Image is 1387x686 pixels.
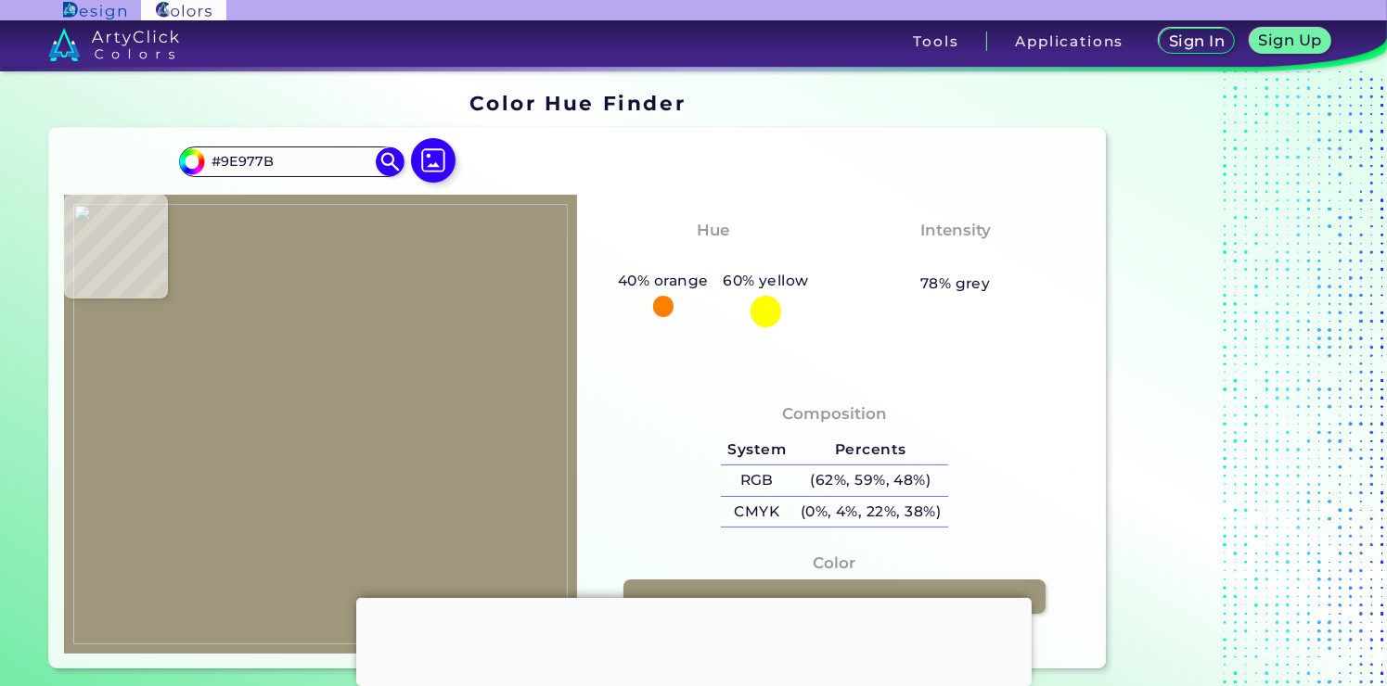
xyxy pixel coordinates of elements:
[913,34,958,48] h3: Tools
[793,465,948,496] h5: (62%, 59%, 48%)
[793,435,948,465] h5: Percents
[643,247,785,269] h3: Orangy Yellow
[920,272,991,296] h5: 78% grey
[721,465,793,496] h5: RGB
[721,435,793,465] h5: System
[1253,30,1327,53] a: Sign Up
[610,269,715,293] h5: 40% orange
[929,247,982,269] h3: Pale
[793,497,948,527] h5: (0%, 4%, 22%, 38%)
[1262,33,1319,47] h5: Sign Up
[813,550,855,577] h4: Color
[920,217,991,244] h4: Intensity
[1162,30,1230,53] a: Sign In
[1015,34,1124,48] h3: Applications
[1172,34,1222,48] h5: Sign In
[48,28,179,61] img: logo_artyclick_colors_white.svg
[1113,85,1345,676] iframe: Advertisement
[697,217,729,244] h4: Hue
[469,89,686,117] h1: Color Hue Finder
[356,598,1032,681] iframe: Advertisement
[63,2,125,19] img: ArtyClick Design logo
[205,149,378,174] input: type color..
[376,147,404,175] img: icon search
[721,497,793,527] h5: CMYK
[715,269,816,293] h5: 60% yellow
[782,400,887,427] h4: Composition
[73,204,569,643] img: 63c58358-aa84-4f04-8b2f-5cd237826712
[411,138,456,183] img: icon picture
